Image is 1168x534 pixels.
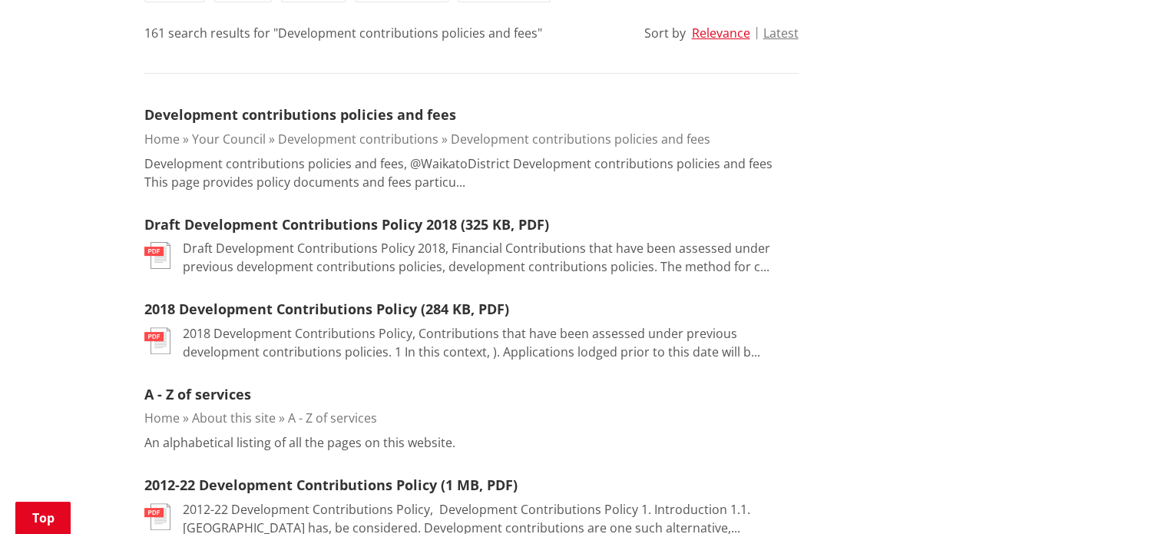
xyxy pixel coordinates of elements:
[451,131,710,148] a: Development contributions policies and fees
[144,503,170,530] img: document-pdf.svg
[183,239,799,276] p: Draft Development Contributions Policy 2018, Financial Contributions that have been assessed unde...
[144,327,170,354] img: document-pdf.svg
[144,385,251,403] a: A - Z of services
[692,26,750,40] button: Relevance
[763,26,799,40] button: Latest
[144,105,456,124] a: Development contributions policies and fees
[144,131,180,148] a: Home
[1097,469,1153,525] iframe: Messenger Launcher
[144,433,455,452] p: An alphabetical listing of all the pages on this website.
[183,324,799,361] p: 2018 Development Contributions Policy, Contributions that have been assessed under previous devel...
[144,476,518,494] a: 2012-22 Development Contributions Policy (1 MB, PDF)
[192,131,266,148] a: Your Council
[144,410,180,426] a: Home
[192,410,276,426] a: About this site
[144,154,799,191] p: Development contributions policies and fees, @WaikatoDistrict Development contributions policies ...
[144,215,549,234] a: Draft Development Contributions Policy 2018 (325 KB, PDF)
[144,24,542,42] div: 161 search results for "Development contributions policies and fees"
[288,410,377,426] a: A - Z of services
[144,300,509,318] a: 2018 Development Contributions Policy (284 KB, PDF)
[15,502,71,534] a: Top
[144,242,170,269] img: document-pdf.svg
[644,24,686,42] div: Sort by
[278,131,438,148] a: Development contributions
